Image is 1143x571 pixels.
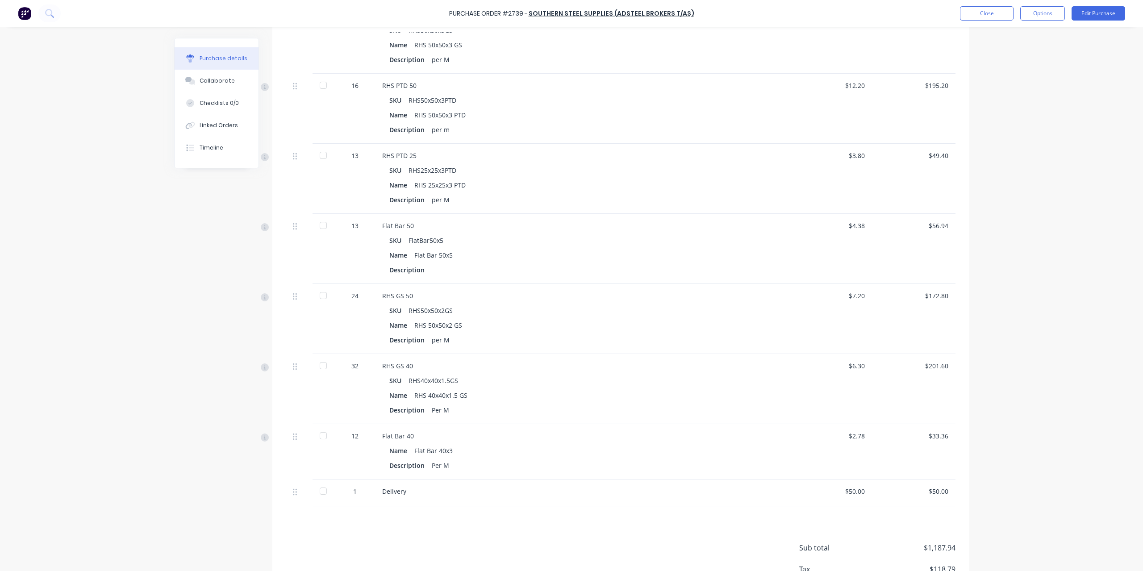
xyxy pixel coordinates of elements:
div: Name [389,108,414,121]
div: SKU [389,304,409,317]
img: Factory [18,7,31,20]
div: Collaborate [200,77,235,85]
button: Collaborate [175,70,259,92]
div: Name [389,38,414,51]
button: Linked Orders [175,114,259,137]
div: 1 [342,487,368,496]
div: Description [389,53,432,66]
div: RHS 25x25x3 PTD [414,179,466,192]
div: SKU [389,164,409,177]
button: Purchase details [175,47,259,70]
div: $6.30 [795,361,865,371]
div: Description [389,459,432,472]
div: Flat Bar 40x3 [414,444,453,457]
div: RHS 50x50x3 GS [414,38,462,51]
div: RHS GS 40 [382,361,680,371]
div: Description [389,193,432,206]
div: per M [432,53,450,66]
div: Per M [432,459,449,472]
a: Southern Steel Supplies (Adsteel Brokers T/as) [529,9,694,18]
div: RHS 50x50x3 PTD [414,108,466,121]
div: Per M [432,404,449,417]
div: $49.40 [879,151,949,160]
button: Edit Purchase [1072,6,1125,21]
div: 32 [342,361,368,371]
button: Timeline [175,137,259,159]
div: 24 [342,291,368,300]
div: 12 [342,431,368,441]
div: Description [389,123,432,136]
div: Description [389,263,432,276]
div: Name [389,179,414,192]
div: $195.20 [879,81,949,90]
div: 13 [342,221,368,230]
div: $172.80 [879,291,949,300]
div: $4.38 [795,221,865,230]
div: Checklists 0/0 [200,99,239,107]
div: Name [389,249,414,262]
div: Name [389,319,414,332]
div: $3.80 [795,151,865,160]
div: $50.00 [879,487,949,496]
div: $33.36 [879,431,949,441]
div: RHS PTD 50 [382,81,680,90]
div: RHS 40x40x1.5 GS [414,389,467,402]
div: Description [389,333,432,346]
div: per m [432,123,450,136]
div: Linked Orders [200,121,238,129]
div: RHS PTD 25 [382,151,680,160]
button: Options [1020,6,1065,21]
div: Flat Bar 40 [382,431,680,441]
div: $50.00 [795,487,865,496]
div: RHS25x25x3PTD [409,164,456,177]
div: 13 [342,151,368,160]
div: Name [389,389,414,402]
div: RHS40x40x1.5GS [409,374,458,387]
div: Flat Bar 50x5 [414,249,453,262]
div: Name [389,444,414,457]
div: Delivery [382,487,680,496]
div: RHS 50x50x2 GS [414,319,462,332]
div: 16 [342,81,368,90]
div: Purchase Order #2739 - [449,9,528,18]
div: Flat Bar 50 [382,221,680,230]
div: RHS50x50x2GS [409,304,453,317]
div: Timeline [200,144,223,152]
div: SKU [389,94,409,107]
span: $1,187.94 [866,542,955,553]
button: Close [960,6,1014,21]
div: RHS50x50x3PTD [409,94,456,107]
div: $7.20 [795,291,865,300]
div: RHS GS 50 [382,291,680,300]
div: SKU [389,234,409,247]
div: per M [432,333,450,346]
div: per M [432,193,450,206]
div: $12.20 [795,81,865,90]
div: $56.94 [879,221,949,230]
div: FlatBar50x5 [409,234,443,247]
div: Description [389,404,432,417]
div: Purchase details [200,54,247,63]
div: $201.60 [879,361,949,371]
span: Sub total [799,542,866,553]
div: $2.78 [795,431,865,441]
button: Checklists 0/0 [175,92,259,114]
div: SKU [389,374,409,387]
